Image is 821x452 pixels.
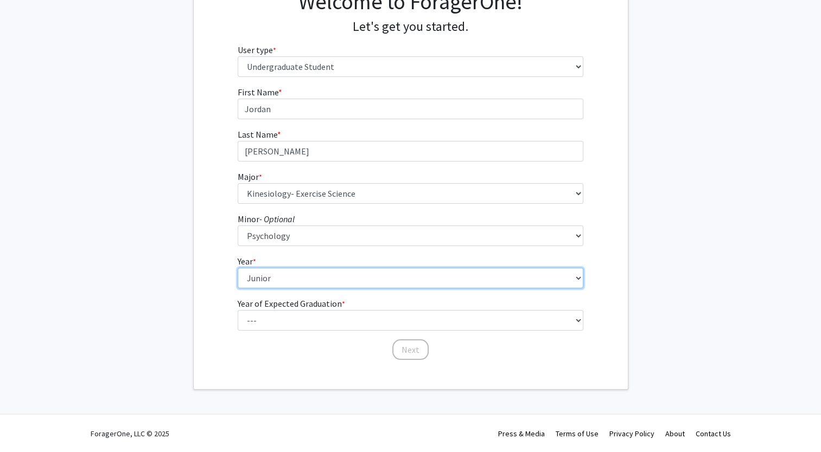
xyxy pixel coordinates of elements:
label: Year [238,255,256,268]
a: Privacy Policy [609,429,654,438]
a: Press & Media [498,429,545,438]
label: User type [238,43,276,56]
a: About [665,429,685,438]
label: Major [238,170,262,183]
i: - Optional [259,214,295,224]
button: Next [392,339,429,360]
h4: Let's get you started. [238,19,583,35]
span: First Name [238,87,278,98]
label: Minor [238,212,295,225]
iframe: Chat [8,403,46,444]
span: Last Name [238,129,277,140]
a: Terms of Use [556,429,599,438]
a: Contact Us [696,429,731,438]
label: Year of Expected Graduation [238,297,345,310]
